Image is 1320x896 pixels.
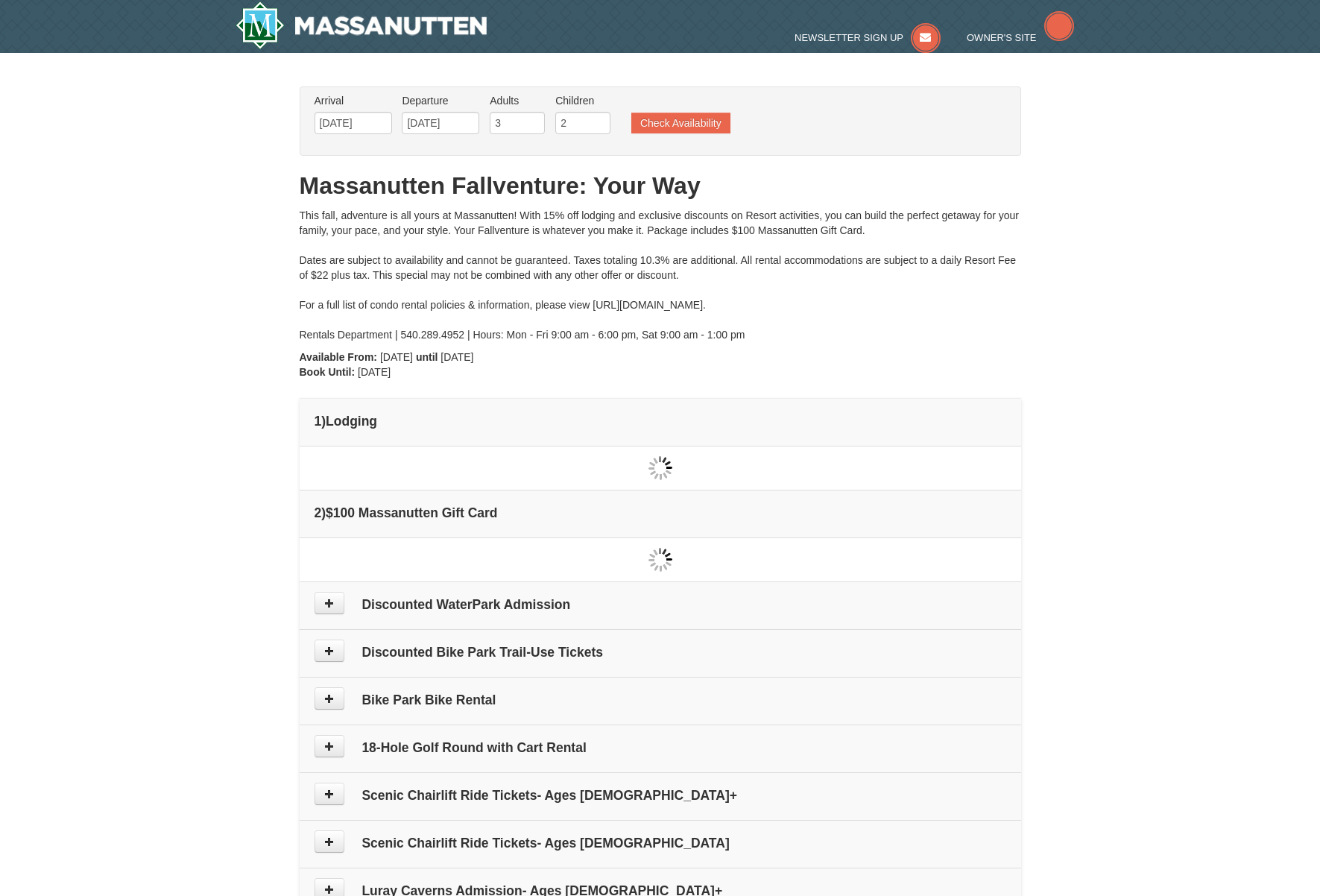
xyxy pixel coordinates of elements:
[321,505,326,520] span: )
[315,740,1006,755] h4: 18-Hole Golf Round with Cart Rental
[555,93,610,108] label: Children
[321,414,326,429] span: )
[315,645,1006,660] h4: Discounted Bike Park Trail-Use Tickets
[648,456,672,480] img: wait gif
[315,597,1006,612] h4: Discounted WaterPark Admission
[631,113,730,133] button: Check Availability
[300,366,356,378] strong: Book Until:
[315,788,1006,803] h4: Scenic Chairlift Ride Tickets- Ages [DEMOGRAPHIC_DATA]+
[967,32,1074,43] a: Owner's Site
[315,505,1006,520] h4: 2 $100 Massanutten Gift Card
[236,1,487,49] a: Massanutten Resort
[315,836,1006,851] h4: Scenic Chairlift Ride Tickets- Ages [DEMOGRAPHIC_DATA]
[967,32,1037,43] span: Owner's Site
[315,93,392,108] label: Arrival
[648,548,672,572] img: wait gif
[300,171,1021,201] h1: Massanutten Fallventure: Your Way
[380,351,413,363] span: [DATE]
[300,351,378,363] strong: Available From:
[236,1,487,49] img: Massanutten Resort Logo
[358,366,391,378] span: [DATE]
[795,32,941,43] a: Newsletter Sign Up
[402,93,479,108] label: Departure
[300,208,1021,342] div: This fall, adventure is all yours at Massanutten! With 15% off lodging and exclusive discounts on...
[440,351,473,363] span: [DATE]
[315,692,1006,707] h4: Bike Park Bike Rental
[490,93,545,108] label: Adults
[795,32,903,43] span: Newsletter Sign Up
[416,351,438,363] strong: until
[315,414,1006,429] h4: 1 Lodging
